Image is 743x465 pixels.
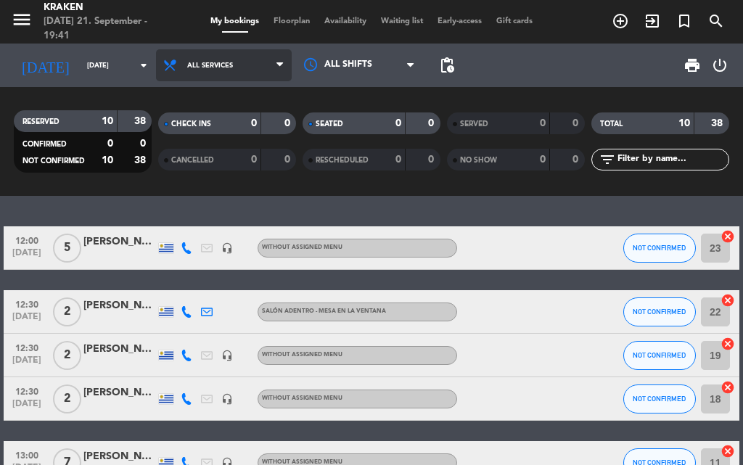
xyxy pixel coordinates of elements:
i: cancel [721,293,735,308]
span: Gift cards [489,17,540,25]
div: [PERSON_NAME] [83,341,156,358]
i: cancel [721,229,735,244]
strong: 0 [107,139,113,149]
strong: 0 [540,155,546,165]
span: Without assigned menu [262,352,342,358]
i: turned_in_not [676,12,693,30]
div: [PERSON_NAME] [83,384,156,401]
span: print [684,57,701,74]
span: NOT CONFIRMED [633,244,686,252]
button: menu [11,9,33,36]
span: NOT CONFIRMED [633,351,686,359]
i: [DATE] [11,51,80,80]
i: menu [11,9,33,30]
i: headset_mic [221,350,233,361]
strong: 0 [140,139,149,149]
span: 12:30 [9,295,45,312]
strong: 0 [428,118,437,128]
div: [DATE] 21. September - 19:41 [44,15,175,43]
span: NOT CONFIRMED [633,308,686,316]
span: 12:30 [9,339,45,355]
span: SALÓN ADENTRO - MESA EN LA VENTANA [262,308,386,314]
i: cancel [721,337,735,351]
span: 2 [53,297,81,326]
strong: 38 [134,155,149,165]
span: Availability [317,17,374,25]
span: 5 [53,234,81,263]
i: search [707,12,725,30]
span: [DATE] [9,355,45,372]
i: exit_to_app [644,12,661,30]
button: NOT CONFIRMED [623,341,696,370]
span: All services [187,62,233,70]
span: RESCHEDULED [316,157,369,164]
span: Without assigned menu [262,459,342,465]
span: CANCELLED [171,157,214,164]
i: headset_mic [221,242,233,254]
span: NO SHOW [460,157,497,164]
span: [DATE] [9,312,45,329]
span: 2 [53,384,81,413]
span: TOTAL [600,120,623,128]
strong: 10 [102,116,113,126]
i: arrow_drop_down [135,57,152,74]
span: Without assigned menu [262,244,342,250]
button: NOT CONFIRMED [623,297,696,326]
span: [DATE] [9,248,45,265]
span: 12:30 [9,382,45,399]
span: 13:00 [9,446,45,463]
span: My bookings [203,17,266,25]
div: Kraken [44,1,175,15]
span: SERVED [460,120,488,128]
strong: 10 [678,118,690,128]
span: Early-access [430,17,489,25]
i: filter_list [599,151,616,168]
strong: 0 [540,118,546,128]
strong: 0 [284,118,293,128]
div: [PERSON_NAME] [83,297,156,314]
strong: 0 [395,118,401,128]
strong: 38 [711,118,726,128]
i: power_settings_new [711,57,728,74]
span: pending_actions [438,57,456,74]
strong: 38 [134,116,149,126]
strong: 0 [251,155,257,165]
span: Waiting list [374,17,430,25]
span: SEATED [316,120,343,128]
strong: 0 [572,118,581,128]
span: 12:00 [9,231,45,248]
span: RESERVED [22,118,59,125]
button: NOT CONFIRMED [623,234,696,263]
input: Filter by name... [616,152,728,168]
div: [PERSON_NAME] [83,448,156,465]
span: CHECK INS [171,120,211,128]
strong: 0 [284,155,293,165]
button: NOT CONFIRMED [623,384,696,413]
i: headset_mic [221,393,233,405]
span: Floorplan [266,17,317,25]
div: LOG OUT [707,44,732,87]
i: add_circle_outline [612,12,629,30]
strong: 10 [102,155,113,165]
strong: 0 [251,118,257,128]
strong: 0 [428,155,437,165]
span: [DATE] [9,399,45,416]
div: [PERSON_NAME] [83,234,156,250]
i: cancel [721,444,735,458]
span: NOT CONFIRMED [633,395,686,403]
span: 2 [53,341,81,370]
span: CONFIRMED [22,141,67,148]
i: cancel [721,380,735,395]
strong: 0 [572,155,581,165]
strong: 0 [395,155,401,165]
span: Without assigned menu [262,395,342,401]
span: NOT CONFIRMED [22,157,85,165]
